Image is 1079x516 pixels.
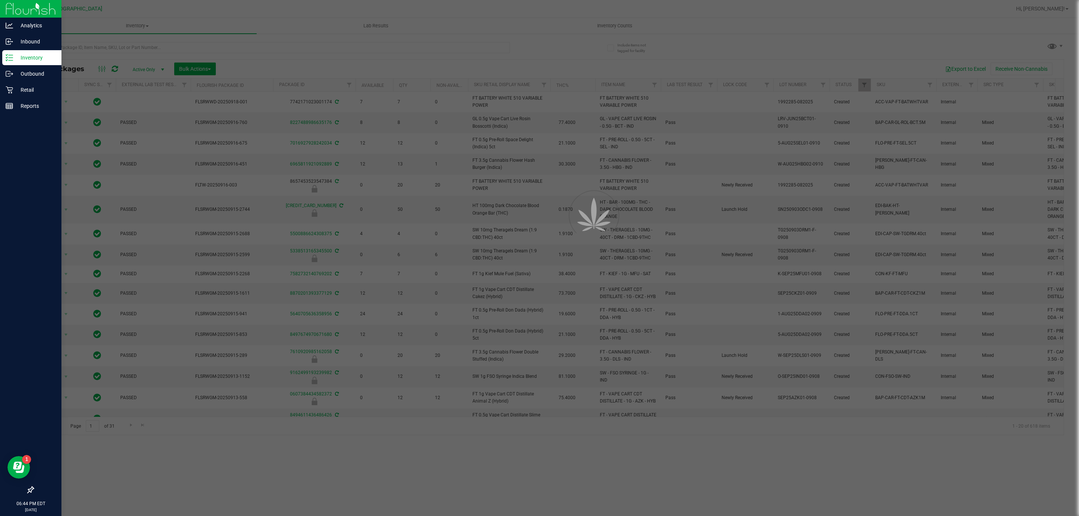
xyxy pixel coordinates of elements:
[13,69,58,78] p: Outbound
[6,54,13,61] inline-svg: Inventory
[6,102,13,110] inline-svg: Reports
[13,85,58,94] p: Retail
[6,86,13,94] inline-svg: Retail
[3,500,58,507] p: 06:44 PM EDT
[3,507,58,513] p: [DATE]
[7,456,30,479] iframe: Resource center
[6,38,13,45] inline-svg: Inbound
[13,53,58,62] p: Inventory
[13,21,58,30] p: Analytics
[13,37,58,46] p: Inbound
[6,22,13,29] inline-svg: Analytics
[6,70,13,78] inline-svg: Outbound
[22,455,31,464] iframe: Resource center unread badge
[13,101,58,110] p: Reports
